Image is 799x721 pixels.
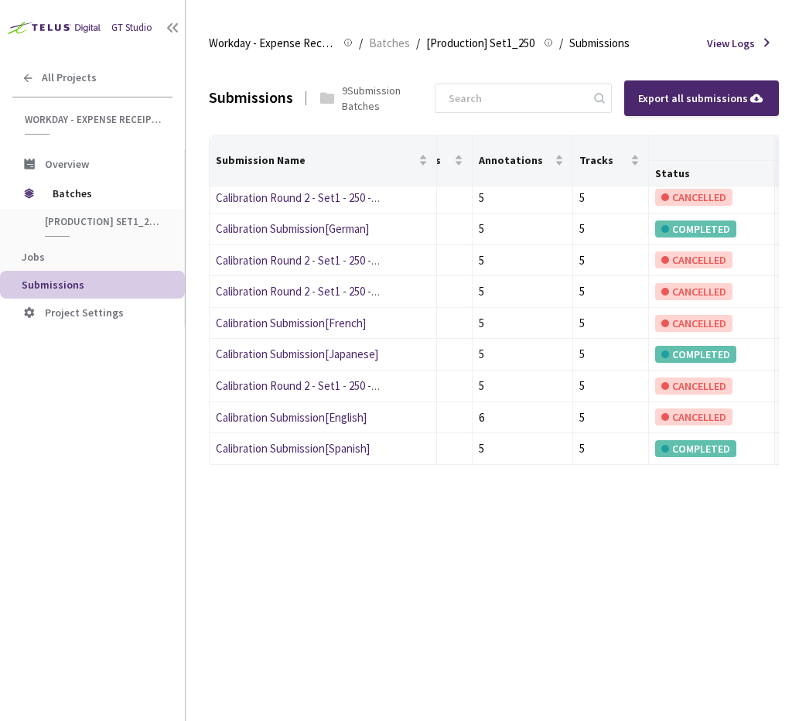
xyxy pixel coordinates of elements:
a: Calibration Round 2 - Set1 - 250 - English [216,378,408,393]
div: 9 Submission Batches [342,83,434,114]
div: 5 [479,220,567,238]
div: 5 [579,345,642,364]
div: 5 [479,439,567,458]
div: Export all submissions [638,90,765,107]
div: 5 [479,282,567,301]
div: 5 [579,251,642,270]
span: Submission Name [216,154,415,166]
a: Calibration Submission[German] [216,221,369,236]
a: Calibration Submission[English] [216,410,367,425]
span: Batches [53,178,159,209]
div: CANCELLED [655,189,732,206]
th: Tracks [573,135,649,186]
span: Batches [369,34,410,53]
span: Overview [45,157,89,171]
a: Calibration Submission[Japanese] [216,347,378,361]
a: Calibration Round 2 - Set1 - 250 - French [216,284,408,299]
a: Batches [366,34,413,51]
span: Project Settings [45,306,124,319]
th: Status [649,161,775,186]
div: 5 [479,377,567,395]
a: Calibration Submission[Spanish] [216,441,370,456]
span: View Logs [707,36,755,51]
li: / [416,34,420,53]
div: 5 [479,345,567,364]
span: Submissions [22,278,84,292]
div: CANCELLED [655,251,732,268]
div: 5 [479,251,567,270]
div: COMPLETED [655,440,736,457]
div: CANCELLED [655,283,732,300]
div: 5 [579,282,642,301]
span: Workday - Expense Receipt Extraction [209,34,334,53]
div: GT Studio [111,21,152,36]
div: CANCELLED [655,408,732,425]
div: 5 [579,408,642,427]
div: 5 [479,189,567,207]
div: CANCELLED [655,378,732,395]
span: Jobs [22,250,45,264]
a: Calibration Round 2 - Set1 - 250 - German [216,190,411,205]
div: 5 [579,377,642,395]
span: [Production] Set1_250 [426,34,534,53]
input: Search [439,84,592,112]
a: Calibration Submission[French] [216,316,366,330]
li: / [359,34,363,53]
a: Calibration Round 2 - Set1 - 250 -[DEMOGRAPHIC_DATA] [216,253,485,268]
div: 5 [479,314,567,333]
li: / [559,34,563,53]
div: COMPLETED [655,346,736,363]
div: 5 [579,439,642,458]
div: 5 [579,189,642,207]
th: Annotations [473,135,574,186]
span: Tracks [579,154,627,166]
span: Workday - Expense Receipt Extraction [25,113,163,126]
span: Submissions [569,34,630,53]
span: Annotations [479,154,552,166]
div: 6 [479,408,567,427]
th: Submission Name [210,135,437,186]
div: CANCELLED [655,315,732,332]
div: Submissions [209,87,293,109]
div: 5 [579,314,642,333]
div: COMPLETED [655,220,736,237]
div: 5 [579,220,642,238]
span: [Production] Set1_250 [45,215,159,228]
span: All Projects [42,71,97,84]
